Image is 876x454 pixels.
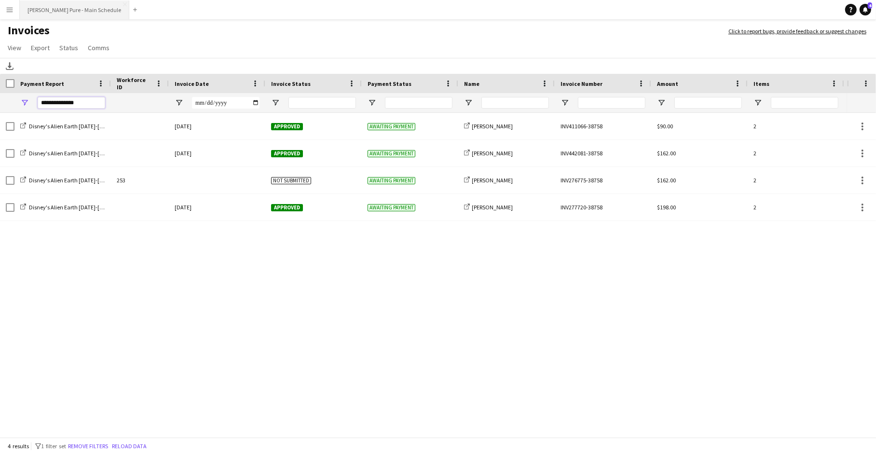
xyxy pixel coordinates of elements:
[472,177,513,184] span: [PERSON_NAME]
[657,80,678,87] span: Amount
[20,0,129,19] button: [PERSON_NAME] Pure - Main Schedule
[20,80,64,87] span: Payment Report
[84,41,113,54] a: Comms
[271,150,303,157] span: Approved
[271,177,311,184] span: Not submitted
[753,80,769,87] span: Items
[20,204,154,211] a: Disney's Alien Earth [DATE]-[DATE] Payment Report
[169,140,265,166] div: [DATE]
[555,140,651,166] div: INV442081-38758
[4,60,15,72] app-action-btn: Download
[555,113,651,139] div: INV411066-38758
[4,41,25,54] a: View
[771,97,838,109] input: Items Filter Input
[368,177,415,184] span: Awaiting payment
[271,204,303,211] span: Approved
[20,98,29,107] button: Open Filter Menu
[20,123,154,130] a: Disney's Alien Earth [DATE]-[DATE] Payment Report
[728,27,866,36] a: Click to report bugs, provide feedback or suggest changes
[27,41,54,54] a: Export
[868,2,872,9] span: 4
[20,150,154,157] a: Disney's Alien Earth [DATE]-[DATE] Payment Report
[117,76,151,91] span: Workforce ID
[472,150,513,157] span: [PERSON_NAME]
[31,43,50,52] span: Export
[29,150,154,157] span: Disney's Alien Earth [DATE]-[DATE] Payment Report
[481,97,549,109] input: Name Filter Input
[66,441,110,452] button: Remove filters
[111,167,169,193] div: 253
[175,98,183,107] button: Open Filter Menu
[472,204,513,211] span: [PERSON_NAME]
[368,150,415,157] span: Awaiting payment
[169,113,265,139] div: [DATE]
[59,43,78,52] span: Status
[169,194,265,220] div: [DATE]
[271,80,311,87] span: Invoice Status
[748,140,844,166] div: 2
[561,98,569,107] button: Open Filter Menu
[29,177,154,184] span: Disney's Alien Earth [DATE]-[DATE] Payment Report
[271,98,280,107] button: Open Filter Menu
[555,167,651,193] div: INV276775-38758
[748,194,844,220] div: 2
[368,123,415,130] span: Awaiting payment
[368,98,376,107] button: Open Filter Menu
[271,123,303,130] span: Approved
[41,442,66,450] span: 1 filter set
[38,97,105,109] input: Payment Report Filter Input
[657,98,666,107] button: Open Filter Menu
[657,150,676,157] span: $162.00
[20,177,154,184] a: Disney's Alien Earth [DATE]-[DATE] Payment Report
[578,97,645,109] input: Invoice Number Filter Input
[860,4,871,15] a: 4
[288,97,356,109] input: Invoice Status Filter Input
[561,80,602,87] span: Invoice Number
[748,167,844,193] div: 2
[55,41,82,54] a: Status
[368,80,411,87] span: Payment Status
[464,98,473,107] button: Open Filter Menu
[555,194,651,220] div: INV277720-38758
[657,177,676,184] span: $162.00
[8,43,21,52] span: View
[657,123,673,130] span: $90.00
[88,43,109,52] span: Comms
[29,123,154,130] span: Disney's Alien Earth [DATE]-[DATE] Payment Report
[472,123,513,130] span: [PERSON_NAME]
[192,97,260,109] input: Invoice Date Filter Input
[657,204,676,211] span: $198.00
[674,97,742,109] input: Amount Filter Input
[29,204,154,211] span: Disney's Alien Earth [DATE]-[DATE] Payment Report
[110,441,149,452] button: Reload data
[748,113,844,139] div: 2
[464,80,479,87] span: Name
[753,98,762,107] button: Open Filter Menu
[175,80,209,87] span: Invoice Date
[368,204,415,211] span: Awaiting payment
